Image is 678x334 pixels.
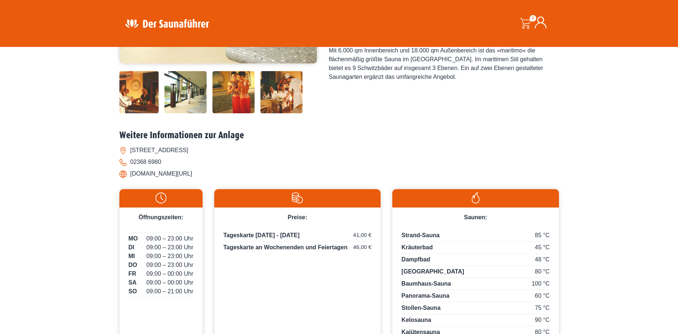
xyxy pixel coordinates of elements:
[119,144,559,156] li: [STREET_ADDRESS]
[396,192,555,203] img: Flamme-weiss.svg
[223,231,371,242] p: Tageskarte [DATE] - [DATE]
[129,243,134,252] span: DI
[530,15,536,22] span: 0
[535,316,549,324] span: 90 °C
[535,304,549,312] span: 75 °C
[531,279,549,288] span: 100 °C
[119,168,559,180] li: [DOMAIN_NAME][URL]
[535,231,549,240] span: 85 °C
[147,234,193,243] span: 09:00 – 23:00 Uhr
[119,156,559,168] li: 02368 6980
[401,305,441,311] span: Stollen-Sauna
[353,243,371,252] span: 46,00 €
[401,232,440,238] span: Strand-Sauna
[147,243,193,252] span: 09:00 – 23:00 Uhr
[401,268,464,275] span: [GEOGRAPHIC_DATA]
[535,255,549,264] span: 48 °C
[535,267,549,276] span: 80 °C
[464,214,487,220] span: Saunen:
[129,261,137,269] span: DO
[147,261,193,269] span: 09:00 – 23:00 Uhr
[535,291,549,300] span: 60 °C
[401,280,451,287] span: Baumhaus-Sauna
[123,192,199,203] img: Uhr-weiss.svg
[401,244,433,250] span: Kräuterbad
[147,269,193,278] span: 09:00 – 00:00 Uhr
[535,243,549,252] span: 45 °C
[288,214,307,220] span: Preise:
[119,130,559,141] h2: Weitere Informationen zur Anlage
[401,317,431,323] span: Kelosauna
[129,269,136,278] span: FR
[138,214,183,220] span: Öffnungszeiten:
[223,243,371,252] p: Tageskarte an Wochenenden und Feiertagen
[147,278,193,287] span: 09:00 – 00:00 Uhr
[129,234,138,243] span: MO
[129,287,137,296] span: SO
[218,192,377,203] img: Preise-weiss.svg
[129,252,135,261] span: MI
[129,278,137,287] span: SA
[147,287,193,296] span: 09:00 – 21:00 Uhr
[147,252,193,261] span: 09:00 – 23:00 Uhr
[401,293,449,299] span: Panorama-Sauna
[401,256,430,263] span: Dampfbad
[353,231,371,239] span: 41,00 €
